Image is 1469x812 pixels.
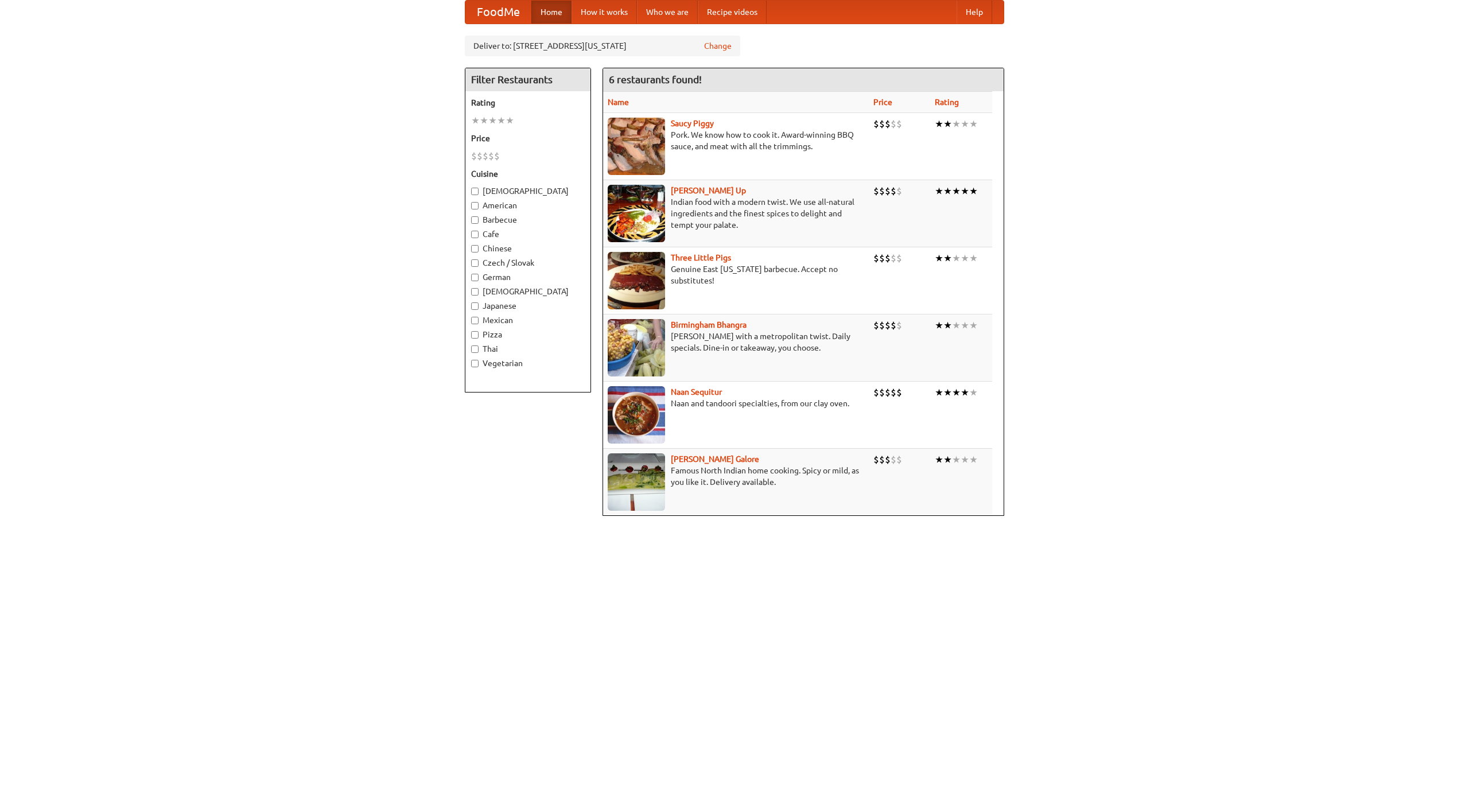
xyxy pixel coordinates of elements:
[943,252,952,265] li: ★
[494,150,500,162] li: $
[471,202,479,209] input: American
[483,150,488,162] li: $
[879,118,885,130] li: $
[480,114,488,127] li: ★
[471,358,585,369] label: Vegetarian
[471,329,585,340] label: Pizza
[531,1,572,24] a: Home
[671,186,746,195] a: [PERSON_NAME] Up
[471,114,480,127] li: ★
[471,331,479,339] input: Pizza
[671,454,759,464] a: [PERSON_NAME] Galore
[471,360,479,367] input: Vegetarian
[608,398,864,409] p: Naan and tandoori specialties, from our clay oven.
[896,118,902,130] li: $
[943,453,952,466] li: ★
[969,319,978,332] li: ★
[609,74,702,85] ng-pluralize: 6 restaurants found!
[608,129,864,152] p: Pork. We know how to cook it. Award-winning BBQ sauce, and meat with all the trimmings.
[608,252,665,309] img: littlepigs.jpg
[943,118,952,130] li: ★
[471,271,585,283] label: German
[952,185,961,197] li: ★
[952,118,961,130] li: ★
[608,453,665,511] img: currygalore.jpg
[465,68,590,91] h4: Filter Restaurants
[885,386,891,399] li: $
[896,386,902,399] li: $
[471,302,479,310] input: Japanese
[896,319,902,332] li: $
[488,114,497,127] li: ★
[952,252,961,265] li: ★
[943,185,952,197] li: ★
[704,40,732,52] a: Change
[608,185,665,242] img: curryup.jpg
[471,200,585,211] label: American
[471,231,479,238] input: Cafe
[885,118,891,130] li: $
[885,319,891,332] li: $
[671,253,731,262] a: Three Little Pigs
[608,386,665,444] img: naansequitur.jpg
[608,118,665,175] img: saucy.jpg
[896,252,902,265] li: $
[935,319,943,332] li: ★
[885,252,891,265] li: $
[873,98,892,107] a: Price
[952,319,961,332] li: ★
[896,185,902,197] li: $
[885,185,891,197] li: $
[471,345,479,353] input: Thai
[506,114,514,127] li: ★
[671,320,747,329] b: Birmingham Bhangra
[943,386,952,399] li: ★
[891,453,896,466] li: $
[885,453,891,466] li: $
[471,133,585,144] h5: Price
[969,453,978,466] li: ★
[471,97,585,108] h5: Rating
[935,185,943,197] li: ★
[891,118,896,130] li: $
[671,119,714,128] a: Saucy Piggy
[896,453,902,466] li: $
[873,453,879,466] li: $
[969,118,978,130] li: ★
[608,331,864,353] p: [PERSON_NAME] with a metropolitan twist. Daily specials. Dine-in or takeaway, you choose.
[879,386,885,399] li: $
[471,245,479,252] input: Chinese
[969,185,978,197] li: ★
[961,185,969,197] li: ★
[488,150,494,162] li: $
[952,453,961,466] li: ★
[961,252,969,265] li: ★
[891,185,896,197] li: $
[471,257,585,269] label: Czech / Slovak
[671,387,722,397] a: Naan Sequitur
[471,286,585,297] label: [DEMOGRAPHIC_DATA]
[935,453,943,466] li: ★
[879,319,885,332] li: $
[873,386,879,399] li: $
[943,319,952,332] li: ★
[961,118,969,130] li: ★
[471,188,479,195] input: [DEMOGRAPHIC_DATA]
[471,274,479,281] input: German
[471,288,479,296] input: [DEMOGRAPHIC_DATA]
[961,386,969,399] li: ★
[891,252,896,265] li: $
[471,228,585,240] label: Cafe
[497,114,506,127] li: ★
[935,386,943,399] li: ★
[969,386,978,399] li: ★
[891,319,896,332] li: $
[935,98,959,107] a: Rating
[698,1,767,24] a: Recipe videos
[608,263,864,286] p: Genuine East [US_STATE] barbecue. Accept no substitutes!
[961,319,969,332] li: ★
